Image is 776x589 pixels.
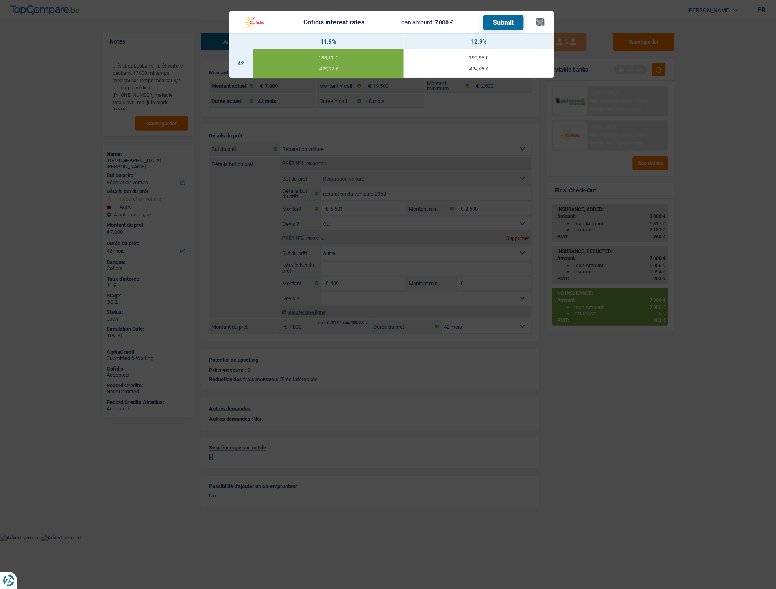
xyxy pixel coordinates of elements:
[239,15,270,30] img: Cofidis
[253,55,404,60] div: 188,11 €
[399,19,434,26] span: Loan amount:
[229,49,253,78] td: 42
[435,19,453,26] span: 7 000 €
[404,34,554,49] th: 12.9%
[404,55,554,60] div: 190,93 €
[303,19,364,26] div: Cofidis interest rates
[536,18,545,26] button: ×
[404,66,554,72] div: 494,08 €
[253,34,404,49] th: 11.9%
[483,15,524,30] button: Submit
[253,66,404,72] div: 429,07 €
